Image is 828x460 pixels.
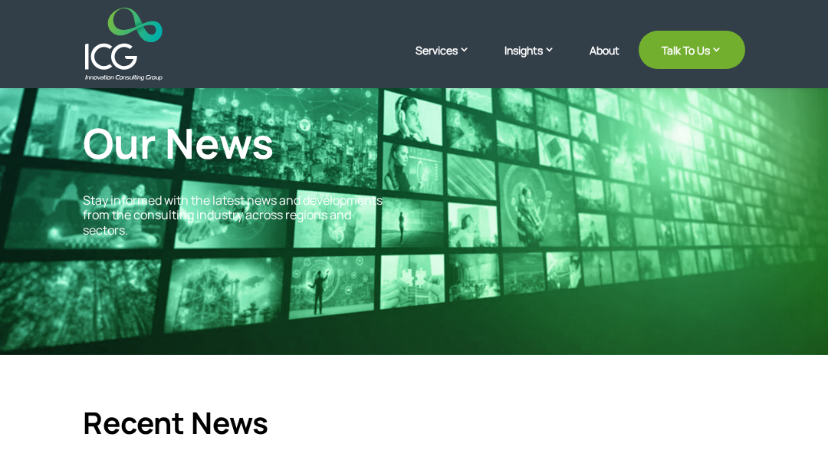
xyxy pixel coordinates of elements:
[416,42,485,80] a: Services
[83,114,274,171] span: Our News
[85,8,163,80] img: ICG
[83,402,268,443] span: Recent News
[590,44,619,80] a: About
[751,386,828,460] iframe: Chat Widget
[83,192,383,238] span: Stay informed with the latest news and developments from the consulting industry across regions a...
[639,31,745,69] a: Talk To Us
[504,42,570,80] a: Insights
